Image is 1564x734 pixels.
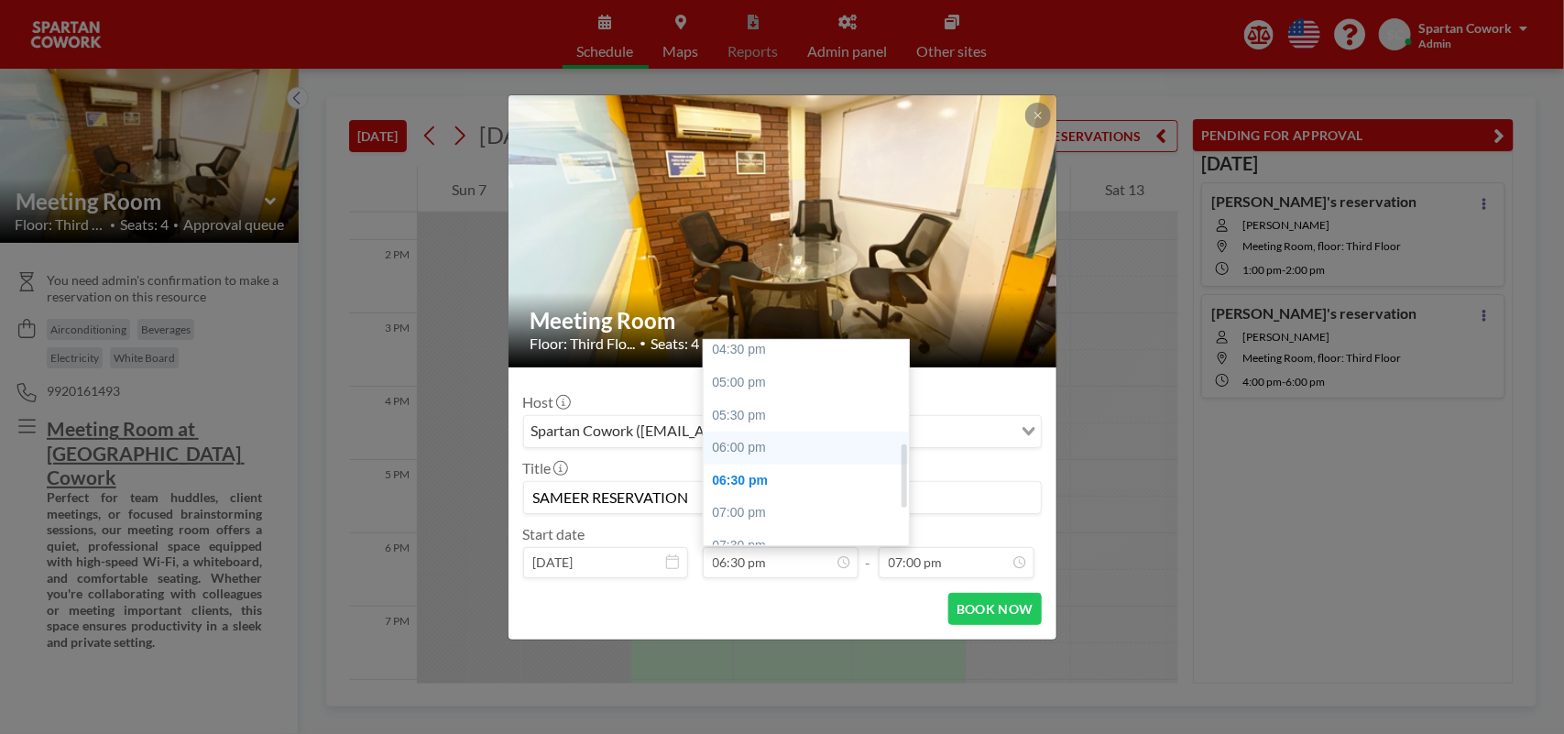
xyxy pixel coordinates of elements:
div: 05:00 pm [704,367,920,400]
span: • [640,336,647,350]
div: 06:00 pm [704,432,920,465]
input: Search for option [894,420,1011,444]
span: Seats: 4 [651,334,700,353]
div: 07:30 pm [704,530,920,563]
span: Spartan Cowork ([EMAIL_ADDRESS][DOMAIN_NAME]) [528,420,892,444]
div: Search for option [524,416,1041,447]
label: Title [523,459,566,477]
button: BOOK NOW [948,593,1041,625]
span: Floor: Third Flo... [530,334,636,353]
span: Approval queue [715,334,815,353]
div: 07:00 pm [704,497,920,530]
label: Start date [523,525,585,543]
div: 06:30 pm [704,465,920,498]
input: Spartan's reservation [524,482,1041,513]
div: 04:30 pm [704,334,920,367]
img: 537.jpg [509,25,1058,437]
span: - [866,531,871,572]
span: • [705,337,710,349]
label: Host [523,393,569,411]
h2: Meeting Room [530,307,1036,334]
div: 05:30 pm [704,400,920,433]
